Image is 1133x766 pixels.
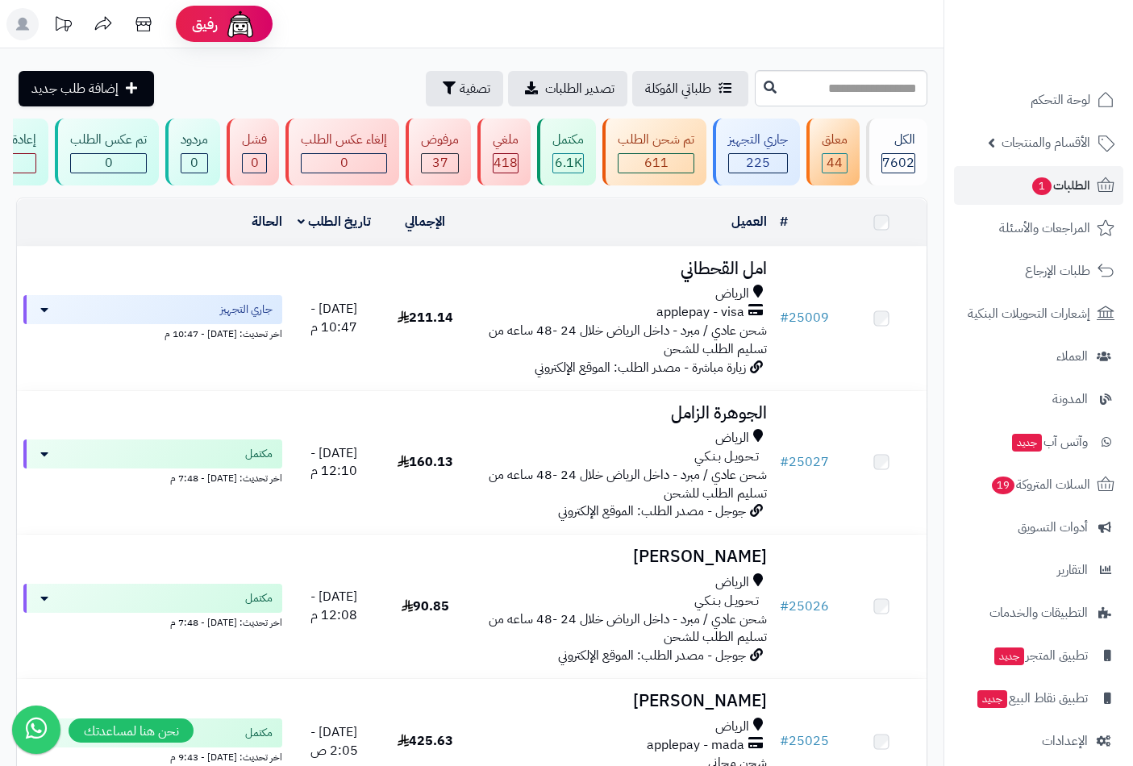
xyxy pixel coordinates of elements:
a: وآتس آبجديد [954,423,1123,461]
a: تم شحن الطلب 611 [599,119,710,185]
span: العملاء [1056,345,1088,368]
h3: الجوهرة الزامل [477,404,768,423]
span: الرياض [715,285,749,303]
span: الرياض [715,573,749,592]
span: 6.1K [555,153,582,173]
div: فشل [242,131,267,149]
span: شحن عادي / مبرد - داخل الرياض خلال 24 -48 ساعه من تسليم الطلب للشحن [489,465,767,503]
div: 6105 [553,154,583,173]
div: 418 [494,154,518,173]
span: مكتمل [245,725,273,741]
span: التطبيقات والخدمات [989,602,1088,624]
a: التقارير [954,551,1123,589]
span: جديد [994,647,1024,665]
img: ai-face.png [224,8,256,40]
a: # [780,212,788,231]
span: جديد [977,690,1007,708]
a: تاريخ الطلب [298,212,371,231]
a: مكتمل 6.1K [534,119,599,185]
a: مردود 0 [162,119,223,185]
span: الرياض [715,718,749,736]
a: تطبيق المتجرجديد [954,636,1123,675]
img: logo-2.png [1023,45,1118,79]
div: تم شحن الطلب [618,131,694,149]
a: #25009 [780,308,829,327]
span: [DATE] - 12:10 م [310,443,357,481]
span: التقارير [1057,559,1088,581]
span: 0 [251,153,259,173]
div: 0 [181,154,207,173]
a: تصدير الطلبات [508,71,627,106]
a: المراجعات والأسئلة [954,209,1123,248]
span: شحن عادي / مبرد - داخل الرياض خلال 24 -48 ساعه من تسليم الطلب للشحن [489,321,767,359]
div: الكل [881,131,915,149]
span: وآتس آب [1010,431,1088,453]
a: طلباتي المُوكلة [632,71,748,106]
a: المدونة [954,380,1123,418]
span: إشعارات التحويلات البنكية [968,302,1090,325]
button: تصفية [426,71,503,106]
div: 0 [243,154,266,173]
span: رفيق [192,15,218,34]
a: لوحة التحكم [954,81,1123,119]
span: تصفية [460,79,490,98]
span: تطبيق نقاط البيع [976,687,1088,710]
span: الطلبات [1031,174,1090,197]
a: الحالة [252,212,282,231]
div: جاري التجهيز [728,131,788,149]
span: 160.13 [398,452,453,472]
span: إضافة طلب جديد [31,79,119,98]
span: تـحـويـل بـنـكـي [694,592,759,610]
div: 611 [619,154,694,173]
a: #25025 [780,731,829,751]
div: اخر تحديث: [DATE] - 9:43 م [23,747,282,764]
div: اخر تحديث: [DATE] - 7:48 م [23,468,282,485]
span: # [780,308,789,327]
span: المراجعات والأسئلة [999,217,1090,239]
h3: امل القحطاني [477,260,768,278]
span: applepay - visa [656,303,744,322]
span: # [780,731,789,751]
div: ملغي [493,131,519,149]
h3: [PERSON_NAME] [477,547,768,566]
div: 0 [302,154,386,173]
a: إضافة طلب جديد [19,71,154,106]
span: 0 [190,153,198,173]
span: أدوات التسويق [1018,516,1088,539]
span: جديد [1012,434,1042,452]
span: 90.85 [402,597,449,616]
a: طلبات الإرجاع [954,252,1123,290]
a: فشل 0 [223,119,282,185]
a: العملاء [954,337,1123,376]
div: 225 [729,154,787,173]
span: السلات المتروكة [990,473,1090,496]
div: تم عكس الطلب [70,131,147,149]
span: الإعدادات [1042,730,1088,752]
span: جوجل - مصدر الطلب: الموقع الإلكتروني [558,646,746,665]
span: جاري التجهيز [220,302,273,318]
a: الإجمالي [405,212,445,231]
div: إلغاء عكس الطلب [301,131,387,149]
div: مكتمل [552,131,584,149]
a: العميل [731,212,767,231]
h3: [PERSON_NAME] [477,692,768,710]
span: 418 [494,153,518,173]
span: 425.63 [398,731,453,751]
span: طلبات الإرجاع [1025,260,1090,282]
span: applepay - mada [647,736,744,755]
span: تصدير الطلبات [545,79,614,98]
span: 0 [340,153,348,173]
a: الإعدادات [954,722,1123,760]
span: # [780,452,789,472]
a: معلق 44 [803,119,863,185]
a: تم عكس الطلب 0 [52,119,162,185]
span: 611 [644,153,669,173]
span: # [780,597,789,616]
a: إشعارات التحويلات البنكية [954,294,1123,333]
a: تطبيق نقاط البيعجديد [954,679,1123,718]
div: 44 [823,154,847,173]
div: 37 [422,154,458,173]
span: شحن عادي / مبرد - داخل الرياض خلال 24 -48 ساعه من تسليم الطلب للشحن [489,610,767,647]
span: 211.14 [398,308,453,327]
a: الكل7602 [863,119,931,185]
